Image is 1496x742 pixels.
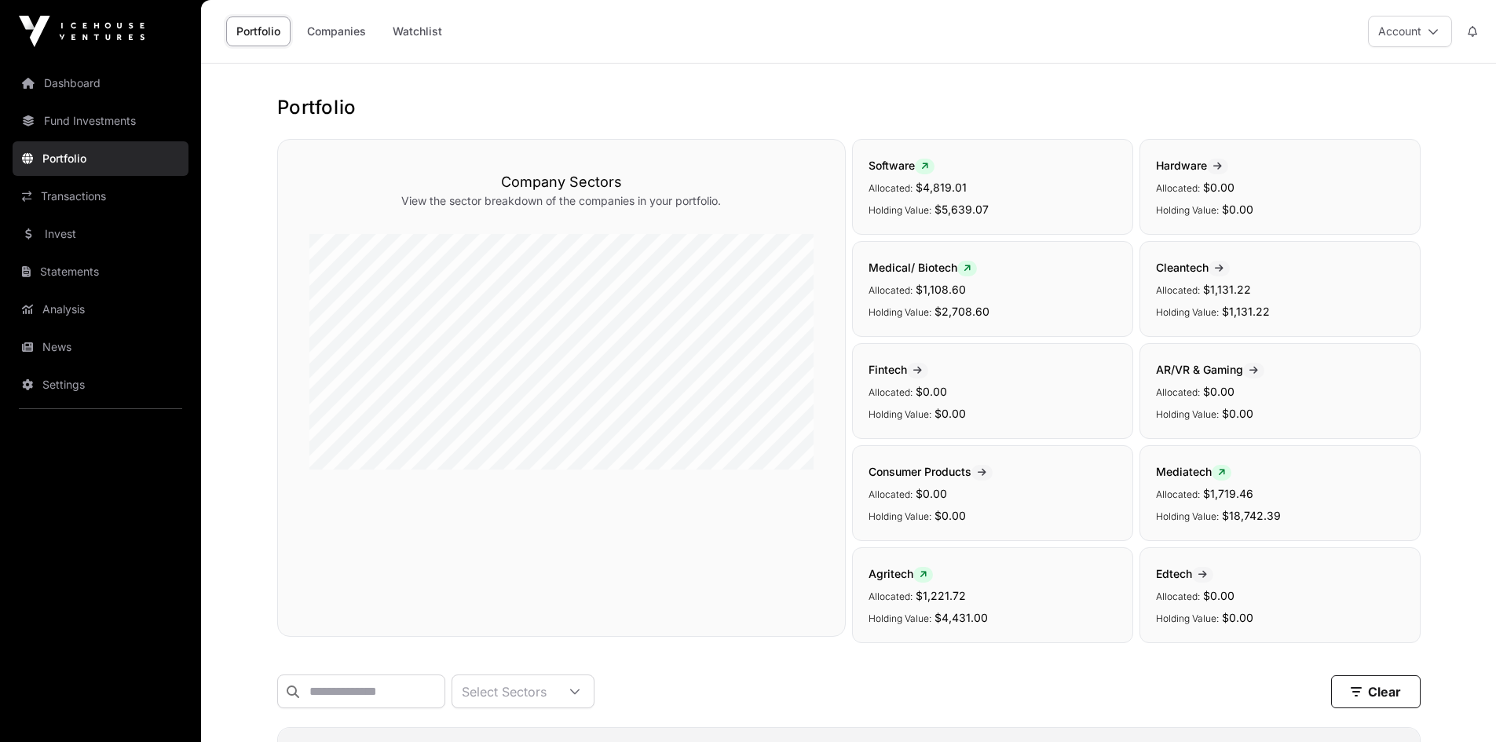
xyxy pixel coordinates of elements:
span: Allocated: [1156,590,1200,602]
span: $1,221.72 [916,589,966,602]
a: Analysis [13,292,188,327]
a: Dashboard [13,66,188,101]
span: $2,708.60 [935,305,989,318]
p: View the sector breakdown of the companies in your portfolio. [309,193,814,209]
span: Allocated: [1156,488,1200,500]
span: Holding Value: [1156,408,1219,420]
a: Companies [297,16,376,46]
span: $0.00 [1222,203,1253,216]
span: $0.00 [1203,589,1234,602]
span: Software [869,159,935,172]
button: Clear [1331,675,1421,708]
span: Allocated: [869,386,913,398]
span: $0.00 [1222,611,1253,624]
span: Holding Value: [1156,510,1219,522]
span: Holding Value: [1156,306,1219,318]
a: Transactions [13,179,188,214]
span: Holding Value: [1156,612,1219,624]
span: $1,131.22 [1203,283,1251,296]
a: Fund Investments [13,104,188,138]
span: $4,819.01 [916,181,967,194]
span: Fintech [869,363,928,376]
span: Allocated: [869,488,913,500]
span: $1,108.60 [916,283,966,296]
span: $18,742.39 [1222,509,1281,522]
span: $1,719.46 [1203,487,1253,500]
span: $1,131.22 [1222,305,1270,318]
span: Agritech [869,567,933,580]
span: Holding Value: [869,408,931,420]
span: $0.00 [1203,181,1234,194]
img: Icehouse Ventures Logo [19,16,144,47]
span: Medical/ Biotech [869,261,977,274]
span: Cleantech [1156,261,1230,274]
span: $0.00 [916,385,947,398]
span: Allocated: [1156,182,1200,194]
span: $0.00 [935,509,966,522]
span: $0.00 [916,487,947,500]
span: Holding Value: [1156,204,1219,216]
span: $5,639.07 [935,203,989,216]
span: Allocated: [1156,386,1200,398]
span: Allocated: [869,590,913,602]
span: $4,431.00 [935,611,988,624]
span: Allocated: [1156,284,1200,296]
span: Hardware [1156,159,1228,172]
a: Portfolio [13,141,188,176]
button: Account [1368,16,1452,47]
span: Consumer Products [869,465,993,478]
span: Mediatech [1156,465,1231,478]
a: Invest [13,217,188,251]
div: Select Sectors [452,675,556,707]
a: Statements [13,254,188,289]
span: $0.00 [1222,407,1253,420]
span: Allocated: [869,182,913,194]
span: Allocated: [869,284,913,296]
a: Watchlist [382,16,452,46]
h3: Company Sectors [309,171,814,193]
span: $0.00 [935,407,966,420]
a: Settings [13,367,188,402]
span: AR/VR & Gaming [1156,363,1264,376]
span: Edtech [1156,567,1213,580]
iframe: Chat Widget [1417,667,1496,742]
a: News [13,330,188,364]
span: Holding Value: [869,510,931,522]
span: Holding Value: [869,306,931,318]
a: Portfolio [226,16,291,46]
h1: Portfolio [277,95,1421,120]
span: $0.00 [1203,385,1234,398]
span: Holding Value: [869,204,931,216]
span: Holding Value: [869,612,931,624]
